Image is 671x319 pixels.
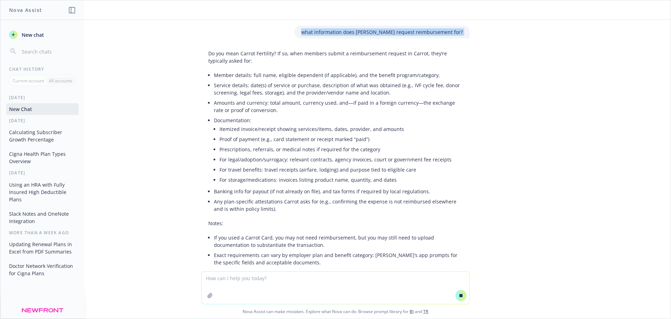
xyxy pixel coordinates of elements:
a: BI [410,308,414,314]
li: Prescriptions, referrals, or medical notes if required for the category [219,144,463,154]
button: New chat [6,28,79,41]
li: Documentation: [214,115,463,186]
a: TR [423,308,428,314]
p: Current account [13,78,44,84]
span: Nova Assist can make mistakes. Explore what Nova can do: Browse prompt library for and [3,304,668,319]
li: Service details: date(s) of service or purchase, description of what was obtained (e.g., IVF cycl... [214,80,463,98]
p: what information does [PERSON_NAME] request reimbursement for? [301,28,463,36]
button: Updating Renewal Plans in Excel from PDF Summaries [6,238,79,257]
li: Amounts and currency: total amount, currency used, and—if paid in a foreign currency—the exchange... [214,98,463,115]
li: Exact requirements can vary by employer plan and benefit category; [PERSON_NAME]’s app prompts fo... [214,250,463,268]
input: Search chats [20,47,76,56]
li: Banking info for payout (if not already on file), and tax forms if required by local regulations. [214,186,463,196]
p: Do you mean Carrot Fertility? If so, when members submit a reimbursement request in Carrot, they’... [208,50,463,64]
li: Proof of payment (e.g., card statement or receipt marked “paid”) [219,134,463,144]
li: If you used a Carrot Card, you may not need reimbursement, but you may still need to upload docum... [214,233,463,250]
li: For storage/medications: invoices listing product name, quantity, and dates [219,175,463,185]
button: Doctor Network Verification for Cigna Plans [6,260,79,279]
div: Chat History [1,66,84,72]
div: More than a week ago [1,230,84,236]
div: [DATE] [1,118,84,124]
li: For legal/adoption/surrogacy: relevant contracts, agency invoices, court or government fee receipts [219,154,463,165]
button: Using an HRA with Fully Insured High Deductible Plans [6,179,79,205]
li: Itemized invoice/receipt showing services/items, dates, provider, and amounts [219,124,463,134]
button: New Chat [6,103,79,115]
li: Member details: full name, eligible dependent (if applicable), and the benefit program/category. [214,70,463,80]
h1: Nova Assist [9,6,42,14]
button: Slack Notes and OneNote Integration [6,208,79,227]
p: All accounts [49,78,72,84]
span: New chat [20,31,44,39]
button: Calculating Subscriber Growth Percentage [6,126,79,145]
div: [DATE] [1,170,84,176]
div: [DATE] [1,95,84,100]
li: Any plan-specific attestations Carrot asks for (e.g., confirming the expense is not reimbursed el... [214,196,463,214]
p: Notes: [208,220,463,227]
li: For travel benefits: travel receipts (airfare, lodging) and purpose tied to eligible care [219,165,463,175]
button: Cigna Health Plan Types Overview [6,148,79,167]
